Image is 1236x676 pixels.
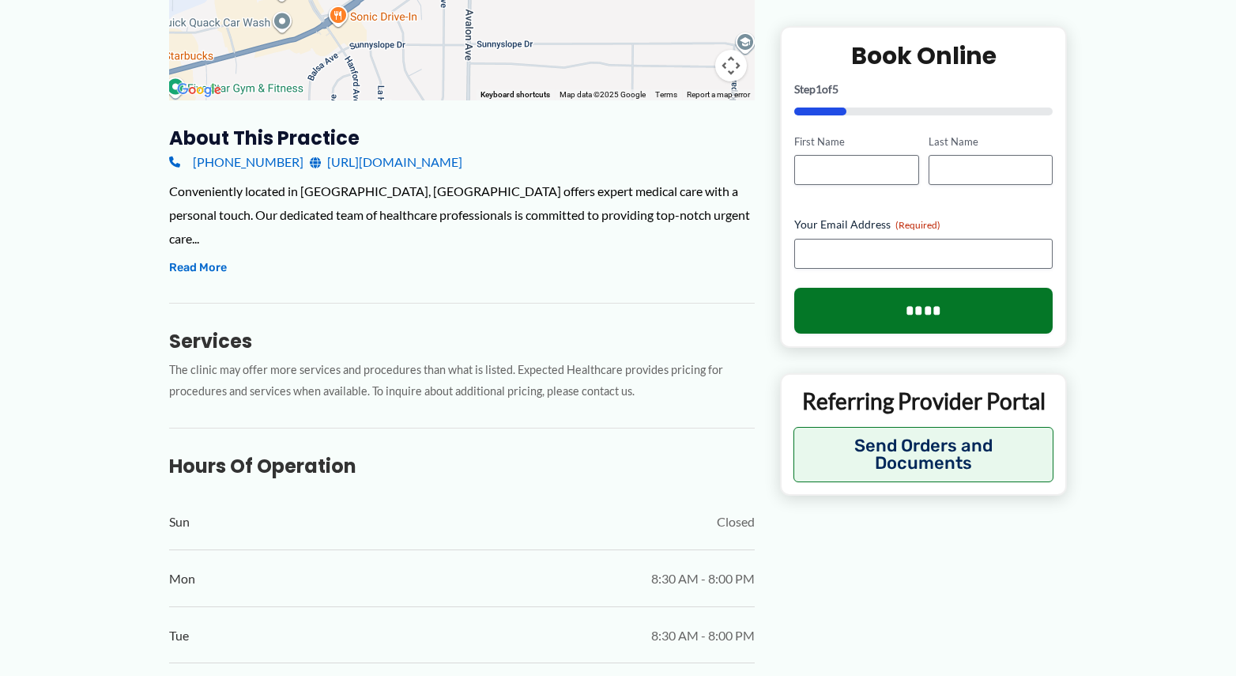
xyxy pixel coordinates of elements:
[655,90,677,99] a: Terms (opens in new tab)
[169,150,303,174] a: [PHONE_NUMBER]
[794,40,1053,70] h2: Book Online
[651,624,755,648] span: 8:30 AM - 8:00 PM
[169,126,755,150] h3: About this practice
[794,217,1053,232] label: Your Email Address
[560,90,646,99] span: Map data ©2025 Google
[169,624,189,648] span: Tue
[929,134,1053,149] label: Last Name
[169,329,755,353] h3: Services
[310,150,462,174] a: [URL][DOMAIN_NAME]
[794,83,1053,94] p: Step of
[717,510,755,534] span: Closed
[715,50,747,81] button: Map camera controls
[794,134,918,149] label: First Name
[793,387,1053,415] p: Referring Provider Portal
[169,259,227,278] button: Read More
[173,80,225,100] a: Open this area in Google Maps (opens a new window)
[169,360,755,402] p: The clinic may offer more services and procedures than what is listed. Expected Healthcare provid...
[480,89,550,100] button: Keyboard shortcuts
[816,81,822,95] span: 1
[793,427,1053,482] button: Send Orders and Documents
[169,567,195,591] span: Mon
[169,454,755,478] h3: Hours of Operation
[169,179,755,250] div: Conveniently located in [GEOGRAPHIC_DATA], [GEOGRAPHIC_DATA] offers expert medical care with a pe...
[169,510,190,534] span: Sun
[895,219,940,231] span: (Required)
[687,90,750,99] a: Report a map error
[832,81,838,95] span: 5
[173,80,225,100] img: Google
[651,567,755,591] span: 8:30 AM - 8:00 PM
